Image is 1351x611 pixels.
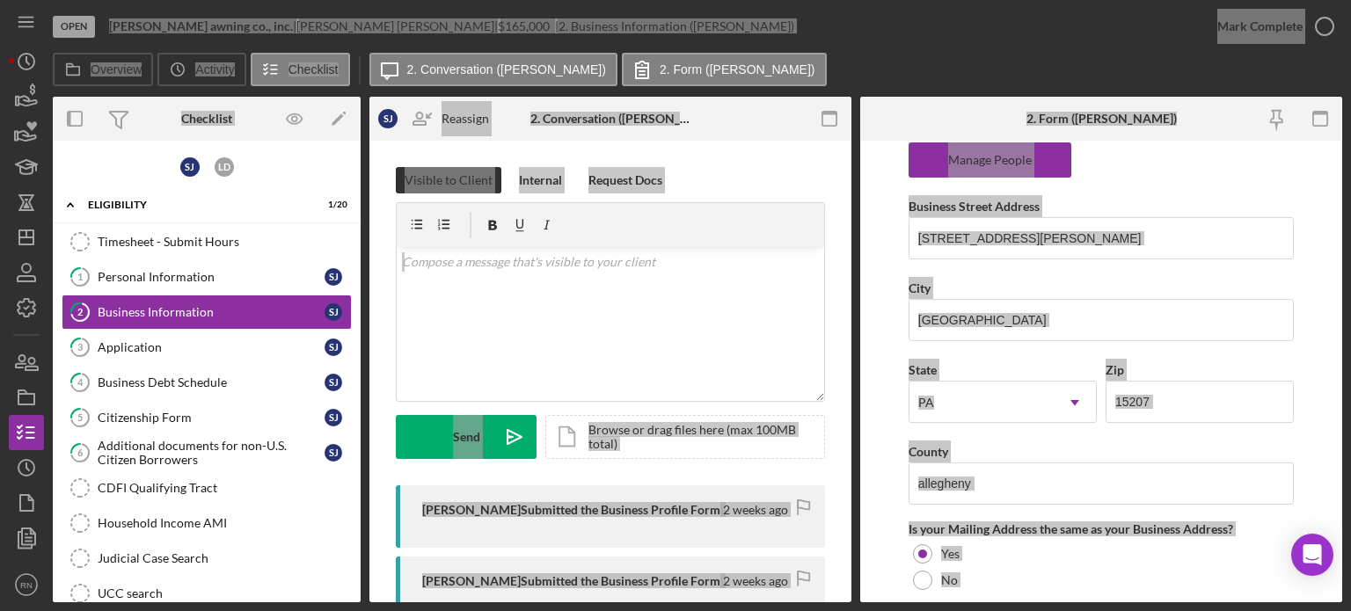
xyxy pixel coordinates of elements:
[181,112,232,126] div: Checklist
[98,516,351,530] div: Household Income AMI
[88,200,303,210] div: Eligibility
[588,167,662,193] div: Request Docs
[98,551,351,565] div: Judicial Case Search
[1217,9,1303,44] div: Mark Complete
[1106,362,1124,377] label: Zip
[917,142,1063,178] div: Manage People
[53,53,153,86] button: Overview
[62,435,352,470] a: 6Additional documents for non-U.S. Citizen BorrowersSJ
[77,341,83,353] tspan: 3
[62,470,352,506] a: CDFI Qualifying Tract
[296,19,498,33] div: [PERSON_NAME] [PERSON_NAME] |
[909,142,1071,178] button: Manage People
[62,295,352,330] a: 2Business InformationSJ
[909,522,1294,536] div: Is your Mailing Address the same as your Business Address?
[422,574,720,588] div: [PERSON_NAME] Submitted the Business Profile Form
[109,19,296,33] div: |
[519,167,562,193] div: Internal
[98,481,351,495] div: CDFI Qualifying Tract
[909,444,948,459] label: County
[62,259,352,295] a: 1Personal InformationSJ
[288,62,339,76] label: Checklist
[396,415,537,459] button: Send
[98,305,325,319] div: Business Information
[1026,112,1177,126] div: 2. Form ([PERSON_NAME])
[316,200,347,210] div: 1 / 20
[325,303,342,321] div: S J
[98,411,325,425] div: Citizenship Form
[909,199,1040,214] label: Business Street Address
[909,280,931,295] label: City
[555,19,794,33] div: | 2. Business Information ([PERSON_NAME])
[442,101,489,136] div: Reassign
[77,306,83,317] tspan: 2
[180,157,200,177] div: S J
[325,268,342,286] div: S J
[1291,534,1333,576] div: Open Intercom Messenger
[396,167,501,193] button: Visible to Client
[62,365,352,400] a: 4Business Debt ScheduleSJ
[91,62,142,76] label: Overview
[325,409,342,426] div: S J
[77,447,84,458] tspan: 6
[918,396,934,410] div: PA
[53,16,95,38] div: Open
[98,586,351,600] div: UCC search
[98,235,351,249] div: Timesheet - Submit Hours
[530,112,691,126] div: 2. Conversation ([PERSON_NAME])
[325,444,342,462] div: S J
[325,374,342,391] div: S J
[325,338,342,356] div: S J
[77,376,84,388] tspan: 4
[9,567,44,602] button: RN
[109,18,293,33] b: [PERSON_NAME] awning co., inc.
[98,340,325,354] div: Application
[62,400,352,435] a: 5Citizenship FormSJ
[407,62,606,76] label: 2. Conversation ([PERSON_NAME])
[98,375,325,389] div: Business Debt Schedule
[909,152,1071,167] a: Manage People
[251,53,350,86] button: Checklist
[369,53,617,86] button: 2. Conversation ([PERSON_NAME])
[98,439,325,467] div: Additional documents for non-U.S. Citizen Borrowers
[723,503,788,517] time: 2025-09-05 14:34
[498,18,550,33] span: $165,000
[941,573,958,587] label: No
[62,506,352,541] a: Household Income AMI
[195,62,234,76] label: Activity
[98,270,325,284] div: Personal Information
[62,541,352,576] a: Judicial Case Search
[941,547,960,561] label: Yes
[157,53,245,86] button: Activity
[422,503,720,517] div: [PERSON_NAME] Submitted the Business Profile Form
[62,330,352,365] a: 3ApplicationSJ
[215,157,234,177] div: L D
[369,101,507,136] button: SJReassign
[622,53,827,86] button: 2. Form ([PERSON_NAME])
[453,415,480,459] div: Send
[660,62,815,76] label: 2. Form ([PERSON_NAME])
[62,224,352,259] a: Timesheet - Submit Hours
[378,109,398,128] div: S J
[62,576,352,611] a: UCC search
[77,271,83,282] tspan: 1
[77,411,83,423] tspan: 5
[405,167,493,193] div: Visible to Client
[20,580,33,590] text: RN
[1200,9,1342,44] button: Mark Complete
[580,167,671,193] button: Request Docs
[510,167,571,193] button: Internal
[723,574,788,588] time: 2025-09-03 13:41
